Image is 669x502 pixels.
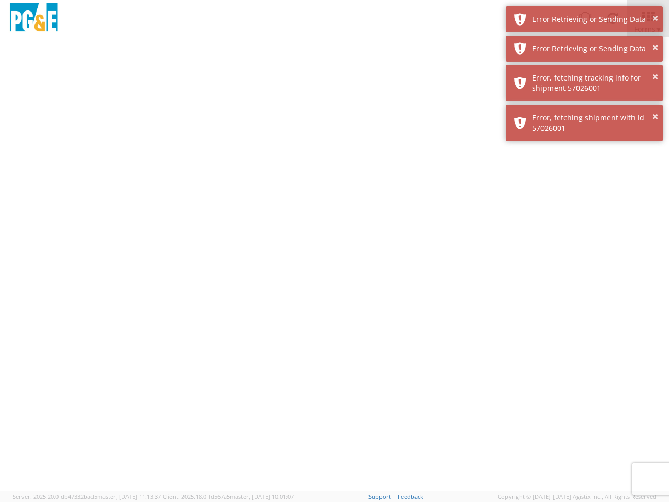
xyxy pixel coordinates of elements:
span: Server: 2025.20.0-db47332bad5 [13,493,161,500]
button: × [652,11,658,26]
span: master, [DATE] 10:01:07 [230,493,294,500]
div: Error Retrieving or Sending Data [532,14,655,25]
span: master, [DATE] 11:13:37 [97,493,161,500]
button: × [652,40,658,55]
div: Error, fetching shipment with id 57026001 [532,112,655,133]
a: Support [368,493,391,500]
button: × [652,109,658,124]
span: Client: 2025.18.0-fd567a5 [163,493,294,500]
a: Feedback [398,493,423,500]
img: pge-logo-06675f144f4cfa6a6814.png [8,3,60,34]
span: Copyright © [DATE]-[DATE] Agistix Inc., All Rights Reserved [498,493,656,501]
button: × [652,70,658,85]
div: Error, fetching tracking info for shipment 57026001 [532,73,655,94]
div: Error Retrieving or Sending Data [532,43,655,54]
